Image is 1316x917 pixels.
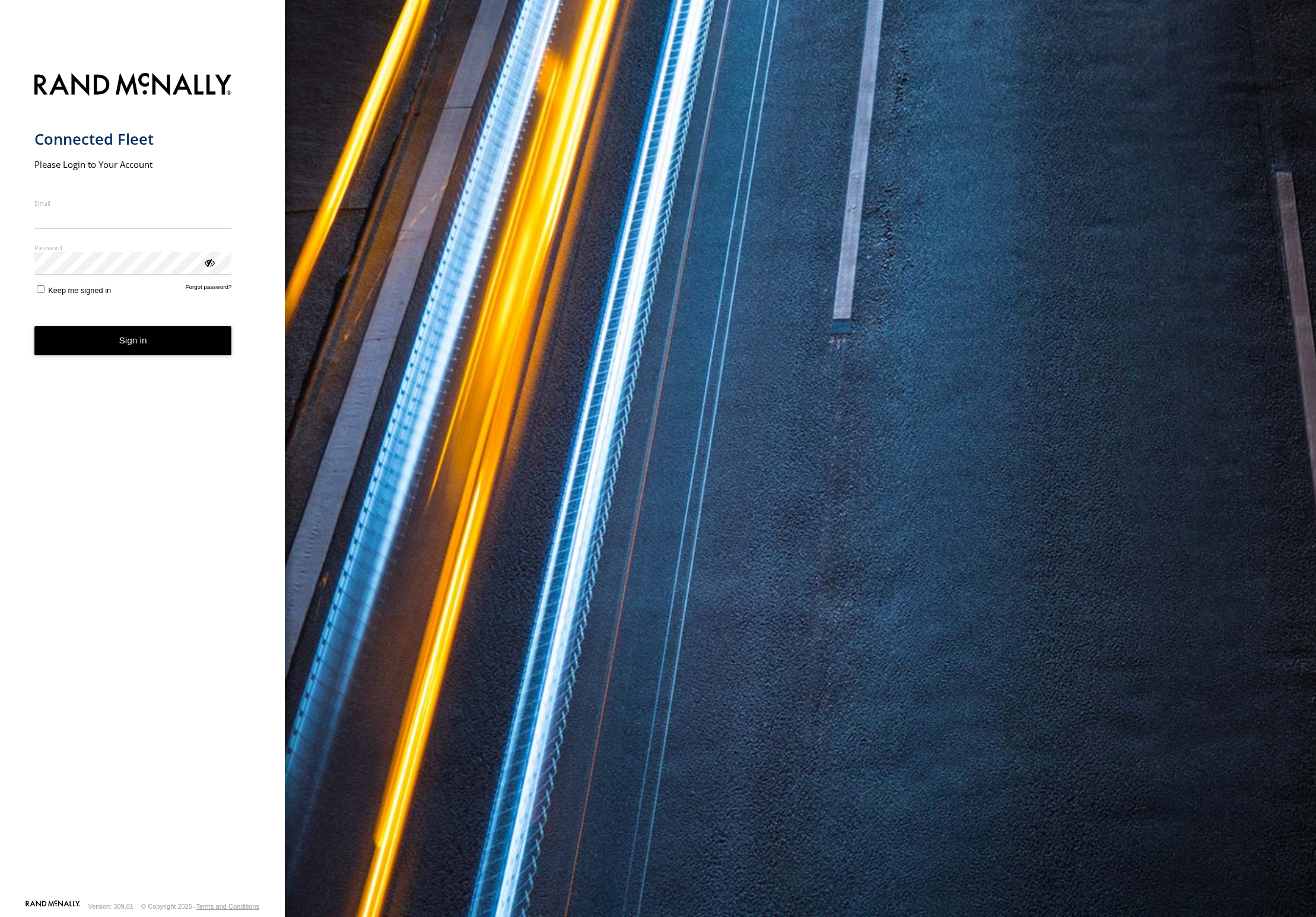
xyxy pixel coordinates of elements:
h1: Connected Fleet [34,129,232,149]
img: Rand McNally [34,71,232,101]
form: main [34,66,251,899]
a: Forgot password? [186,284,232,295]
label: Password [34,243,232,252]
span: Keep me signed in [48,286,111,295]
label: Email [34,199,232,208]
div: ViewPassword [203,256,215,268]
input: Keep me signed in [37,285,44,293]
div: © Copyright 2025 - [141,903,259,910]
a: Visit our Website [26,900,80,912]
a: Terms and Conditions [196,903,259,910]
h2: Please Login to Your Account [34,158,232,170]
button: Sign in [34,326,232,355]
div: Version: 309.01 [88,903,133,910]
